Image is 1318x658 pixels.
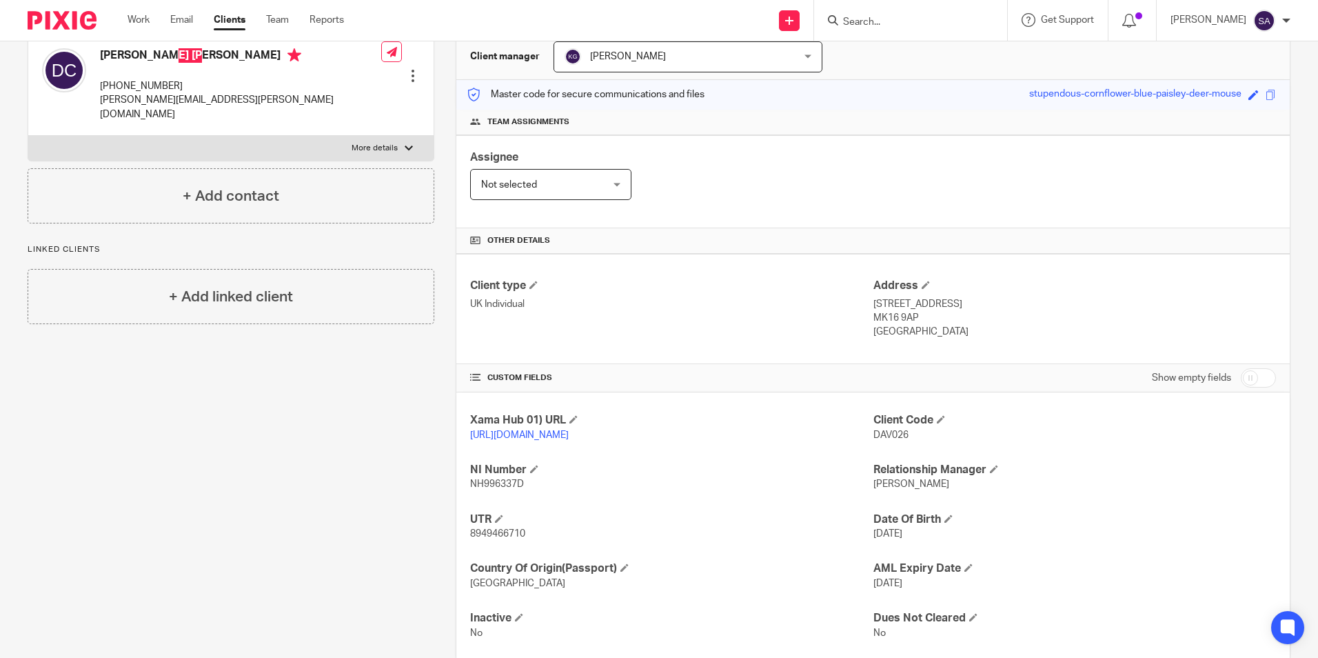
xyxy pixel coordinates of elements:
h4: AML Expiry Date [873,561,1276,576]
a: [URL][DOMAIN_NAME] [470,430,569,440]
span: Assignee [470,152,518,163]
p: [PHONE_NUMBER] [100,79,381,93]
h4: Date Of Birth [873,512,1276,527]
a: Email [170,13,193,27]
p: [STREET_ADDRESS] [873,297,1276,311]
span: Not selected [481,180,537,190]
p: MK16 9AP [873,311,1276,325]
h4: UTR [470,512,873,527]
span: No [873,628,886,638]
img: Pixie [28,11,97,30]
h4: Dues Not Cleared [873,611,1276,626]
span: DAV026 [873,430,909,440]
input: Search [842,17,966,29]
div: stupendous-cornflower-blue-paisley-deer-mouse [1029,87,1241,103]
h4: CUSTOM FIELDS [470,372,873,383]
label: Show empty fields [1152,371,1231,385]
span: 8949466710 [470,529,525,539]
img: svg%3E [42,48,86,92]
h4: [PERSON_NAME] [PERSON_NAME] [100,48,381,66]
a: Work [128,13,150,27]
p: [GEOGRAPHIC_DATA] [873,325,1276,339]
img: svg%3E [1253,10,1275,32]
h4: Client type [470,279,873,293]
span: [DATE] [873,579,902,588]
a: Reports [310,13,344,27]
p: [PERSON_NAME] [1170,13,1246,27]
i: Primary [287,48,301,62]
span: No [470,628,483,638]
span: [PERSON_NAME] [590,52,666,61]
p: UK Individual [470,297,873,311]
h4: Client Code [873,413,1276,428]
h4: Inactive [470,611,873,626]
p: Linked clients [28,244,434,255]
span: NH996337D [470,479,524,489]
h4: Country Of Origin(Passport) [470,561,873,576]
h3: Client manager [470,50,540,63]
p: [PERSON_NAME][EMAIL_ADDRESS][PERSON_NAME][DOMAIN_NAME] [100,93,381,121]
p: Master code for secure communications and files [467,88,704,101]
span: [DATE] [873,529,902,539]
h4: NI Number [470,463,873,477]
h4: Xama Hub 01) URL [470,413,873,428]
a: Team [266,13,289,27]
p: More details [352,143,398,154]
img: svg%3E [565,48,581,65]
span: [GEOGRAPHIC_DATA] [470,579,565,588]
span: [PERSON_NAME] [873,479,949,489]
span: Get Support [1041,15,1094,25]
a: Clients [214,13,245,27]
h4: Relationship Manager [873,463,1276,477]
span: Other details [487,235,550,246]
span: Team assignments [487,117,569,128]
h4: + Add linked client [169,286,293,308]
h4: Address [873,279,1276,293]
h4: + Add contact [183,186,279,207]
